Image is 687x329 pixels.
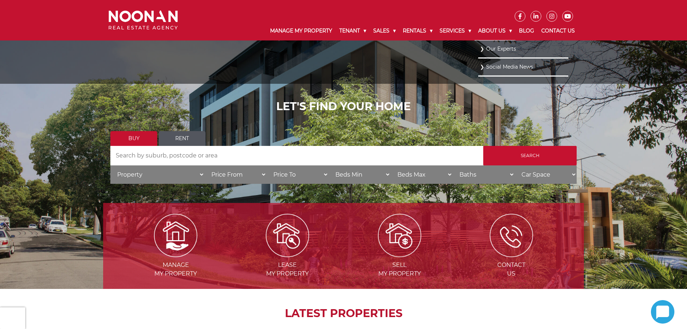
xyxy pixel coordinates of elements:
a: Rentals [399,22,436,40]
h2: LATEST PROPERTIES [121,307,566,320]
span: Sell my Property [344,261,455,278]
a: Our Experts [480,44,567,54]
span: Contact Us [456,261,567,278]
a: Rent [159,131,206,146]
a: Tenant [336,22,370,40]
a: Sell my property Sellmy Property [344,231,455,277]
a: Manage My Property [267,22,336,40]
img: ICONS [490,214,533,257]
h1: LET'S FIND YOUR HOME [110,100,577,113]
a: Manage my Property Managemy Property [120,231,231,277]
a: Sales [370,22,399,40]
a: Blog [515,22,538,40]
a: ICONS ContactUs [456,231,567,277]
img: Noonan Real Estate Agency [109,10,178,30]
img: Lease my property [266,214,309,257]
input: Search [483,146,577,165]
span: Manage my Property [120,261,231,278]
a: About Us [475,22,515,40]
a: Buy [110,131,157,146]
a: Services [436,22,475,40]
img: Sell my property [378,214,421,257]
a: Lease my property Leasemy Property [232,231,343,277]
span: Lease my Property [232,261,343,278]
img: Manage my Property [154,214,197,257]
a: Social Media News [480,62,567,72]
a: Contact Us [538,22,578,40]
input: Search by suburb, postcode or area [110,146,483,165]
